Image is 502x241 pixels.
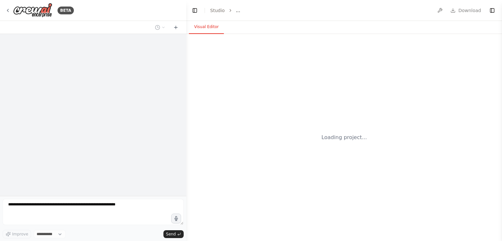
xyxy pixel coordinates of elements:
[189,20,224,34] button: Visual Editor
[58,7,74,14] div: BETA
[190,6,199,15] button: Hide left sidebar
[210,7,240,14] nav: breadcrumb
[166,232,176,237] span: Send
[171,214,181,223] button: Click to speak your automation idea
[12,232,28,237] span: Improve
[3,230,31,238] button: Improve
[488,6,497,15] button: Show right sidebar
[171,24,181,31] button: Start a new chat
[236,7,240,14] span: ...
[163,230,184,238] button: Send
[210,8,225,13] a: Studio
[152,24,168,31] button: Switch to previous chat
[322,134,367,141] div: Loading project...
[13,3,52,18] img: Logo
